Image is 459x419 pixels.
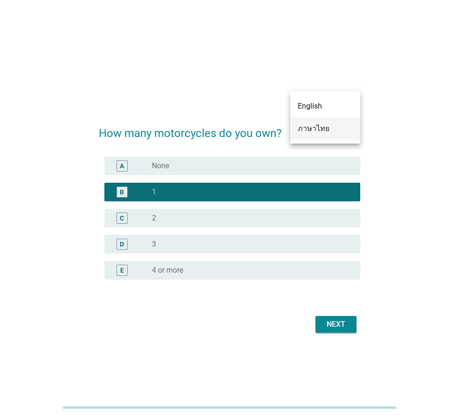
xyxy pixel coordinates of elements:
[152,213,156,223] label: 2
[120,213,124,223] div: C
[152,240,156,249] label: 3
[120,187,124,197] div: B
[152,266,183,275] label: 4 or more
[120,161,124,171] div: A
[99,116,360,142] h2: How many motorcycles do you own?
[315,316,356,333] button: Next
[298,123,353,134] div: ภาษาไทย
[152,187,156,197] label: 1
[298,101,353,112] div: English
[152,161,169,171] label: None
[120,239,124,249] div: D
[323,319,349,330] div: Next
[120,265,124,275] div: E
